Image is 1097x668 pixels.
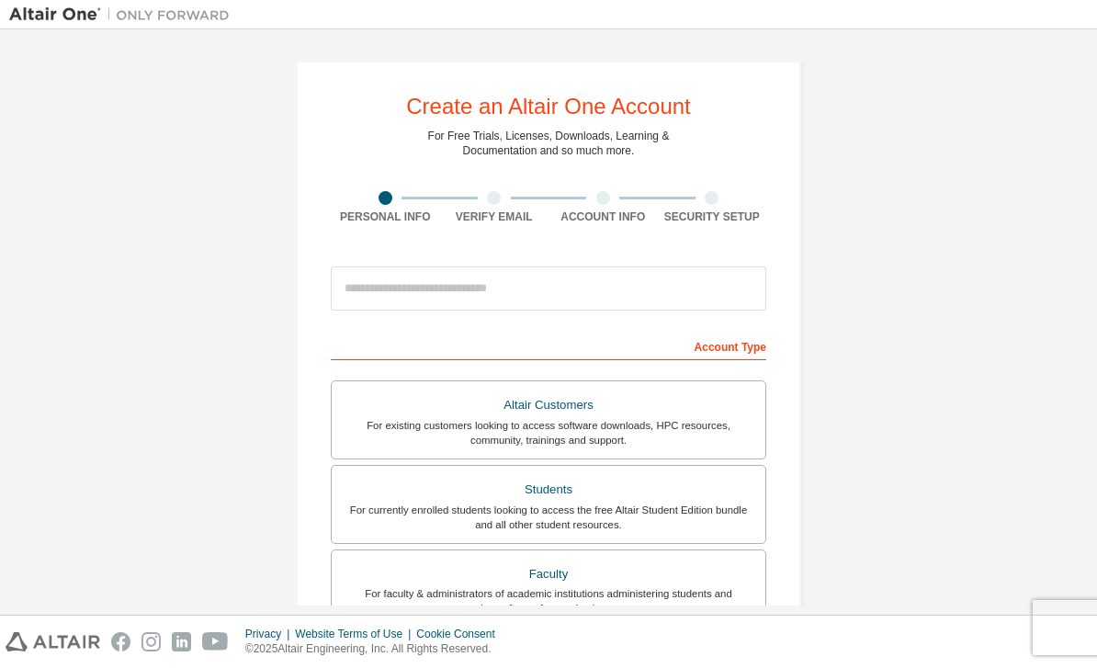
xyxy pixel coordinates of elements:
div: Personal Info [331,209,440,224]
div: Altair Customers [343,392,754,418]
div: For currently enrolled students looking to access the free Altair Student Edition bundle and all ... [343,503,754,532]
img: Altair One [9,6,239,24]
img: youtube.svg [202,632,229,651]
div: For faculty & administrators of academic institutions administering students and accessing softwa... [343,586,754,616]
p: © 2025 Altair Engineering, Inc. All Rights Reserved. [245,641,506,657]
img: altair_logo.svg [6,632,100,651]
div: For Free Trials, Licenses, Downloads, Learning & Documentation and so much more. [428,129,670,158]
div: Website Terms of Use [295,627,416,641]
div: Privacy [245,627,295,641]
div: Faculty [343,561,754,587]
img: instagram.svg [141,632,161,651]
div: Verify Email [440,209,549,224]
div: For existing customers looking to access software downloads, HPC resources, community, trainings ... [343,418,754,447]
div: Students [343,477,754,503]
img: facebook.svg [111,632,130,651]
div: Account Info [548,209,658,224]
div: Account Type [331,331,766,360]
div: Security Setup [658,209,767,224]
img: linkedin.svg [172,632,191,651]
div: Cookie Consent [416,627,505,641]
div: Create an Altair One Account [406,96,691,118]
